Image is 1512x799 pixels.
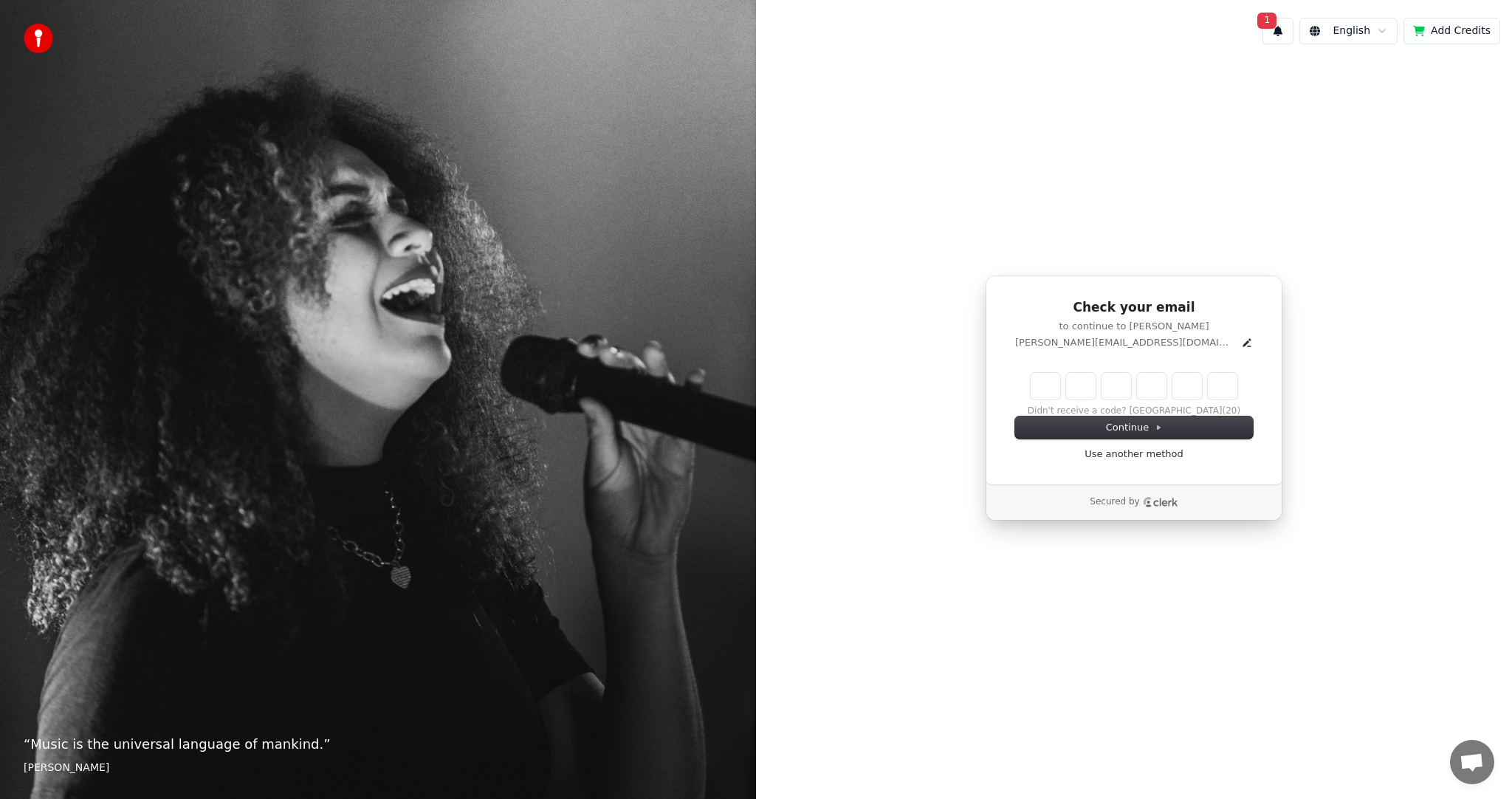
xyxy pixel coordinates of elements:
p: Secured by [1090,496,1139,508]
button: Edit [1241,337,1253,349]
a: Use another method [1085,447,1183,461]
h1: Check your email [1015,299,1253,317]
p: to continue to [PERSON_NAME] [1015,320,1253,333]
p: [PERSON_NAME][EMAIL_ADDRESS][DOMAIN_NAME] [1015,336,1235,349]
a: Clerk logo [1143,497,1178,507]
button: 1 [1262,18,1293,44]
img: youka [24,24,53,53]
input: Enter verification code [1031,373,1267,399]
div: Open chat [1450,740,1494,784]
button: Add Credits [1403,18,1500,44]
footer: [PERSON_NAME] [24,761,732,775]
span: Continue [1106,421,1162,434]
p: “ Music is the universal language of mankind. ” [24,734,732,755]
span: 1 [1257,13,1276,29]
button: Continue [1015,416,1253,439]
